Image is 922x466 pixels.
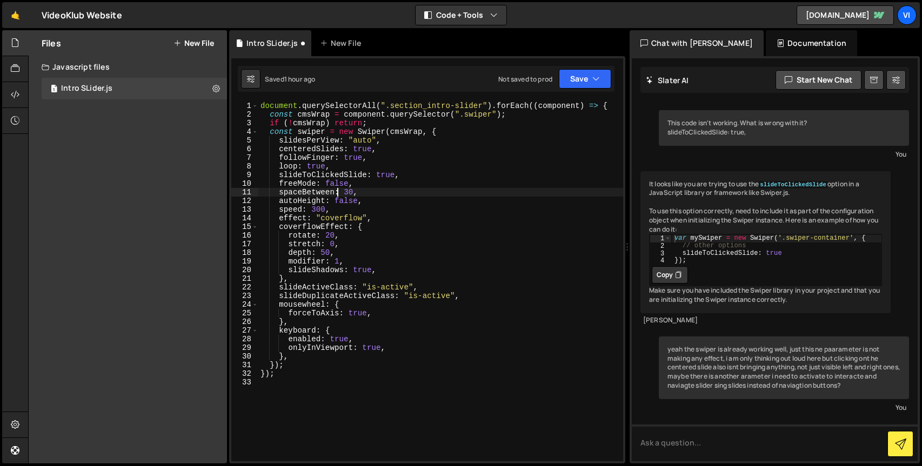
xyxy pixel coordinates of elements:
div: 27 [231,326,258,335]
div: 25 [231,309,258,318]
div: Intro SLider.js [61,84,112,93]
a: Vi [897,5,917,25]
div: 22 [231,283,258,292]
div: 14 [231,214,258,222]
button: Code + Tools [416,5,506,25]
div: 1 [231,102,258,110]
div: 12 [231,197,258,205]
div: Documentation [766,30,857,56]
div: 21 [231,274,258,283]
h2: Files [42,37,61,49]
span: 1 [51,85,57,94]
a: 🤙 [2,2,29,28]
div: 7 [231,153,258,162]
div: [PERSON_NAME] [643,316,888,325]
div: 4 [231,127,258,136]
div: 9 [231,171,258,179]
div: 10 [231,179,258,188]
div: 18 [231,248,258,257]
div: 32 [231,369,258,378]
div: Javascript files [29,56,227,78]
button: Start new chat [776,70,861,90]
div: 6 [231,145,258,153]
button: New File [173,39,214,48]
div: 28 [231,335,258,343]
div: 16 [231,231,258,240]
div: Chat with [PERSON_NAME] [630,30,764,56]
div: 3 [650,250,671,258]
div: yeah the swiper is already working well, just this ne paarameter is not making any effect, i am o... [659,336,909,399]
div: New File [320,38,365,49]
div: 24 [231,300,258,309]
div: 1 hour ago [284,75,316,84]
div: Not saved to prod [498,75,552,84]
div: 26 [231,318,258,326]
h2: Slater AI [646,75,689,85]
a: [DOMAIN_NAME] [797,5,894,25]
div: Saved [265,75,315,84]
div: 11 [231,188,258,197]
div: 5 [231,136,258,145]
div: 31 [231,361,258,369]
div: 29 [231,343,258,352]
div: 15 [231,222,258,231]
button: Copy [652,266,688,283]
div: 16643/45359.js [42,78,227,99]
div: 3 [231,119,258,127]
div: 33 [231,378,258,387]
div: VideoKlub Website [42,9,122,22]
div: 30 [231,352,258,361]
button: Save [559,69,611,89]
div: 2 [231,110,258,119]
div: 4 [650,258,671,265]
div: You [662,148,906,160]
div: Intro SLider.js [246,38,298,49]
div: 1 [650,235,671,242]
div: It looks like you are trying to use the option in a JavaScript library or framework like Swiper.j... [640,171,891,313]
div: This code isn't working. What is wrong with it? slideToClickedSlide: true, [659,110,909,146]
div: 20 [231,266,258,274]
code: slideToClickedSlide [759,181,827,188]
div: 17 [231,240,258,248]
div: 2 [650,242,671,250]
div: 19 [231,257,258,266]
div: 8 [231,162,258,171]
div: 23 [231,292,258,300]
div: 13 [231,205,258,214]
div: You [662,402,906,413]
